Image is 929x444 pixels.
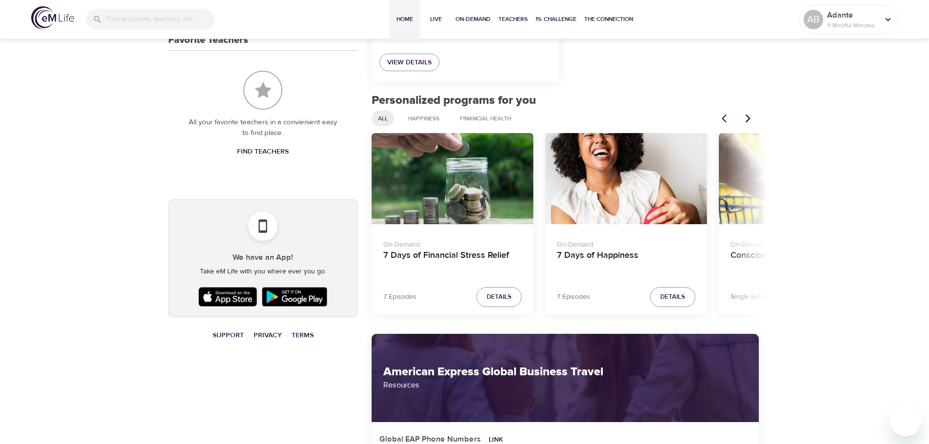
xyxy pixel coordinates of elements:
span: Teachers [498,14,528,24]
button: Conscious Consuming [719,133,881,224]
li: · [286,329,288,342]
h2: American Express Global Business Travel [383,365,748,379]
p: Adante [827,9,879,21]
span: Live [424,14,448,24]
button: Next items [737,108,759,129]
div: Happiness [402,111,446,126]
span: On-Demand [455,14,491,24]
div: Financial Health [454,111,517,126]
span: Details [660,291,685,303]
img: Favorite Teachers [243,71,282,110]
span: The Connection [584,14,633,24]
button: Details [650,287,695,307]
a: Terms [292,331,314,340]
input: Find programs, teachers, etc... [106,9,215,30]
img: Apple App Store [196,285,259,309]
h3: Favorite Teachers [168,35,248,46]
div: All [372,111,394,126]
a: View Details [379,54,439,72]
a: Privacy [254,331,282,340]
p: On-Demand [557,236,695,250]
img: Google Play Store [259,285,330,309]
span: View Details [387,57,432,69]
p: 7 Episodes [383,292,416,302]
h4: 7 Days of Happiness [557,250,695,273]
span: Financial Health [454,115,517,123]
p: Take eM Life with you where ever you go. [177,267,350,277]
p: 11 Mindful Minutes [827,21,879,30]
p: Resources [383,379,748,391]
h5: We have an App! [177,252,350,263]
span: Happiness [402,115,445,123]
span: Details [487,291,512,303]
h2: Personalized programs for you [372,94,759,108]
p: All your favorite teachers in a convienient easy to find place. [188,117,338,139]
button: Previous items [716,108,737,129]
div: AB [804,10,823,29]
p: On-Demand [383,236,522,250]
p: 7 Episodes [557,292,590,302]
li: · [248,329,250,342]
iframe: Button to launch messaging window [890,405,921,436]
button: 7 Days of Financial Stress Relief [372,133,534,224]
nav: breadcrumb [168,329,358,342]
a: Link [489,435,503,444]
button: Details [476,287,522,307]
h4: Conscious Consuming [731,250,869,273]
a: Find Teachers [233,143,293,161]
span: Home [393,14,416,24]
img: logo [31,6,74,29]
span: All [372,115,394,123]
p: On-Demand [731,236,869,250]
p: Single Episode [731,292,775,302]
a: Support [213,331,244,340]
h4: 7 Days of Financial Stress Relief [383,250,522,273]
span: 1% Challenge [535,14,576,24]
button: 7 Days of Happiness [545,133,707,224]
span: Find Teachers [237,146,289,158]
